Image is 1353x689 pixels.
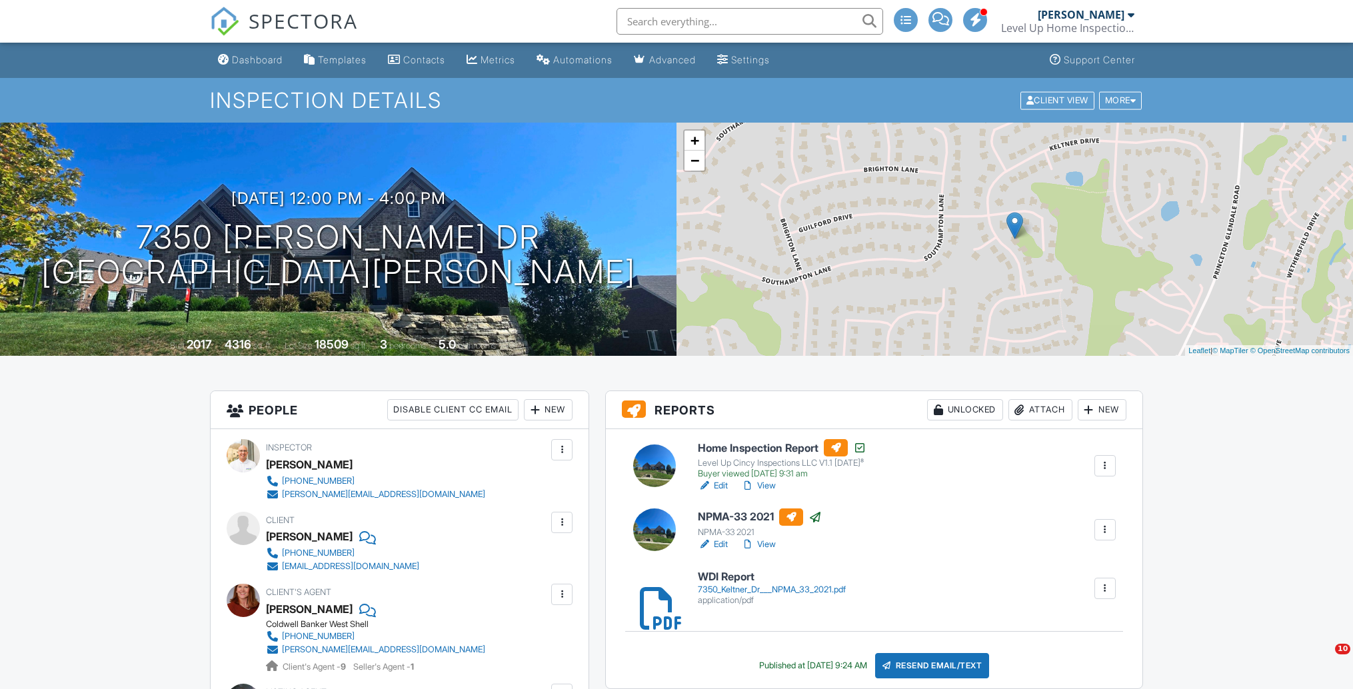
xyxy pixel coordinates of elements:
[1335,644,1350,654] span: 10
[649,54,696,65] div: Advanced
[266,599,353,619] a: [PERSON_NAME]
[266,454,353,474] div: [PERSON_NAME]
[299,48,372,73] a: Templates
[698,458,866,468] div: Level Up Cincy Inspections LLC V1.1 [DATE]⁸
[1038,8,1124,21] div: [PERSON_NAME]
[351,341,367,350] span: sq.ft.
[403,54,445,65] div: Contacts
[458,341,496,350] span: bathrooms
[380,337,387,351] div: 3
[41,220,636,291] h1: 7350 [PERSON_NAME] Dr [GEOGRAPHIC_DATA][PERSON_NAME]
[927,399,1003,420] div: Unlocked
[1212,346,1248,354] a: © MapTiler
[283,662,348,672] span: Client's Agent -
[318,54,367,65] div: Templates
[1078,399,1126,420] div: New
[249,7,358,35] span: SPECTORA
[1250,346,1350,354] a: © OpenStreetMap contributors
[1044,48,1140,73] a: Support Center
[282,644,485,655] div: [PERSON_NAME][EMAIL_ADDRESS][DOMAIN_NAME]
[315,337,349,351] div: 18509
[731,54,770,65] div: Settings
[629,48,701,73] a: Advanced
[1019,95,1098,105] a: Client View
[759,660,867,671] div: Published at [DATE] 9:24 AM
[210,18,358,46] a: SPECTORA
[210,7,239,36] img: The Best Home Inspection Software - Spectora
[266,630,485,643] a: [PHONE_NUMBER]
[282,476,355,486] div: [PHONE_NUMBER]
[1020,91,1094,109] div: Client View
[698,508,822,538] a: NPMA-33 2021 NPMA-33 2021
[225,337,251,351] div: 4316
[1185,345,1353,356] div: |
[698,571,846,583] h6: WDI Report
[1008,399,1072,420] div: Attach
[266,488,485,501] a: [PERSON_NAME][EMAIL_ADDRESS][DOMAIN_NAME]
[266,515,295,525] span: Client
[353,662,414,672] span: Seller's Agent -
[282,489,485,500] div: [PERSON_NAME][EMAIL_ADDRESS][DOMAIN_NAME]
[1308,644,1340,676] iframe: Intercom live chat
[698,468,866,479] div: Buyer viewed [DATE] 9:31 am
[461,48,521,73] a: Metrics
[213,48,288,73] a: Dashboard
[712,48,775,73] a: Settings
[684,131,704,151] a: Zoom in
[266,560,419,573] a: [EMAIL_ADDRESS][DOMAIN_NAME]
[266,474,485,488] a: [PHONE_NUMBER]
[741,479,776,492] a: View
[1001,21,1134,35] div: Level Up Home Inspections
[1099,91,1142,109] div: More
[698,527,822,538] div: NPMA-33 2021
[698,508,822,526] h6: NPMA-33 2021
[170,341,185,350] span: Built
[266,546,419,560] a: [PHONE_NUMBER]
[187,337,212,351] div: 2017
[698,595,846,606] div: application/pdf
[1188,346,1210,354] a: Leaflet
[684,151,704,171] a: Zoom out
[383,48,451,73] a: Contacts
[698,538,728,551] a: Edit
[524,399,573,420] div: New
[266,587,331,597] span: Client's Agent
[617,8,883,35] input: Search everything...
[875,653,990,678] div: Resend Email/Text
[211,391,589,429] h3: People
[266,643,485,656] a: [PERSON_NAME][EMAIL_ADDRESS][DOMAIN_NAME]
[210,89,1143,112] h1: Inspection Details
[439,337,456,351] div: 5.0
[266,442,312,452] span: Inspector
[285,341,313,350] span: Lot Size
[741,538,776,551] a: View
[282,561,419,572] div: [EMAIL_ADDRESS][DOMAIN_NAME]
[387,399,519,420] div: Disable Client CC Email
[698,439,866,479] a: Home Inspection Report Level Up Cincy Inspections LLC V1.1 [DATE]⁸ Buyer viewed [DATE] 9:31 am
[1064,54,1135,65] div: Support Center
[698,571,846,605] a: WDI Report 7350_Keltner_Dr___NPMA_33_2021.pdf application/pdf
[282,548,355,558] div: [PHONE_NUMBER]
[231,189,446,207] h3: [DATE] 12:00 pm - 4:00 pm
[531,48,618,73] a: Automations (Advanced)
[411,662,414,672] strong: 1
[341,662,346,672] strong: 9
[698,439,866,456] h6: Home Inspection Report
[698,584,846,595] div: 7350_Keltner_Dr___NPMA_33_2021.pdf
[606,391,1142,429] h3: Reports
[481,54,515,65] div: Metrics
[266,619,496,630] div: Coldwell Banker West Shell
[232,54,283,65] div: Dashboard
[266,526,353,546] div: [PERSON_NAME]
[253,341,272,350] span: sq. ft.
[698,479,728,492] a: Edit
[282,631,355,642] div: [PHONE_NUMBER]
[389,341,426,350] span: bedrooms
[553,54,613,65] div: Automations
